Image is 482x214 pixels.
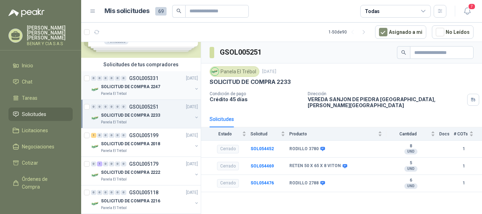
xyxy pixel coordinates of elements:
span: Licitaciones [22,127,48,134]
span: Estado [210,132,241,136]
p: Condición de pago [210,91,302,96]
th: Cantidad [386,127,439,140]
th: Solicitud [251,127,289,140]
div: 0 [121,190,126,195]
p: Panela El Trébol [101,148,127,154]
p: GSOL005199 [129,133,158,138]
div: 0 [121,104,126,109]
p: GSOL005179 [129,161,158,166]
a: Negociaciones [8,140,73,153]
p: GSOL005118 [129,190,158,195]
p: Panela El Trébol [101,205,127,211]
div: 0 [121,161,126,166]
a: SOL054469 [251,164,274,169]
b: RODILLO 2788 [289,181,319,186]
div: 0 [97,190,102,195]
a: Cotizar [8,156,73,170]
div: UND [404,166,417,172]
div: Todas [365,7,380,15]
p: SOLICITUD DE COMPRA 2216 [101,198,160,204]
div: 0 [109,76,114,81]
div: 0 [115,76,120,81]
div: 0 [115,104,120,109]
p: Panela El Trébol [101,177,127,182]
a: Chat [8,75,73,88]
span: Chat [22,78,32,86]
div: UND [404,149,417,154]
img: Company Logo [91,200,100,208]
button: Asignado a mi [375,25,426,39]
span: 7 [468,3,476,10]
b: 1 [454,163,474,170]
div: 0 [97,76,102,81]
h1: Mis solicitudes [104,6,150,16]
div: 0 [115,190,120,195]
div: 1 - 50 de 90 [329,26,369,38]
a: Remisiones [8,196,73,210]
a: Inicio [8,59,73,72]
p: BENAR Y CIA S A S [27,42,73,46]
img: Company Logo [91,171,100,179]
img: Logo peakr [8,8,44,17]
div: 0 [103,76,108,81]
div: Cerrado [217,145,239,153]
b: RETEN 50 X 65 X 8 VITON [289,163,341,169]
b: 5 [386,160,435,166]
span: Cotizar [22,159,38,167]
div: 0 [91,190,96,195]
span: # COTs [454,132,468,136]
p: GSOL005251 [129,104,158,109]
button: 7 [461,5,474,18]
span: Solicitud [251,132,279,136]
div: Cerrado [217,162,239,170]
img: Company Logo [211,68,219,75]
b: RODILLO 3780 [289,146,319,152]
a: Tareas [8,91,73,105]
th: Producto [289,127,386,140]
th: Estado [201,127,251,140]
div: 0 [121,76,126,81]
div: 0 [115,161,120,166]
p: [DATE] [186,104,198,110]
p: Panela El Trébol [101,120,127,125]
div: 0 [109,190,114,195]
b: 8 [386,143,435,149]
div: Solicitudes de tus compradores [81,58,201,71]
div: 0 [121,133,126,138]
span: search [176,8,181,13]
div: UND [404,183,417,189]
th: # COTs [454,127,482,140]
span: Producto [289,132,376,136]
span: Negociaciones [22,143,54,151]
p: Dirección [308,91,464,96]
div: Cerrado [217,179,239,188]
th: Docs [439,127,454,140]
a: Licitaciones [8,124,73,137]
p: SOLICITUD DE COMPRA 2247 [101,84,160,90]
div: 1 [91,133,96,138]
a: 0 0 0 0 0 0 GSOL005118[DATE] Company LogoSOLICITUD DE COMPRA 2216Panela El Trébol [91,188,199,211]
p: [DATE] [186,189,198,196]
p: GSOL005331 [129,76,158,81]
img: Company Logo [91,85,100,94]
p: [DATE] [186,75,198,82]
div: 0 [115,133,120,138]
p: SOLICITUD DE COMPRA 2222 [101,169,160,176]
img: Company Logo [91,142,100,151]
div: 0 [109,104,114,109]
p: Crédito 45 días [210,96,302,102]
a: SOL054452 [251,146,274,151]
p: [DATE] [186,161,198,167]
div: 0 [103,161,108,166]
div: Panela El Trébol [210,66,259,77]
span: search [401,50,406,55]
div: 0 [91,161,96,166]
span: Tareas [22,94,37,102]
a: SOL054476 [251,181,274,185]
button: No Leídos [432,25,474,39]
div: 0 [109,133,114,138]
h3: GSOL005251 [220,47,263,58]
